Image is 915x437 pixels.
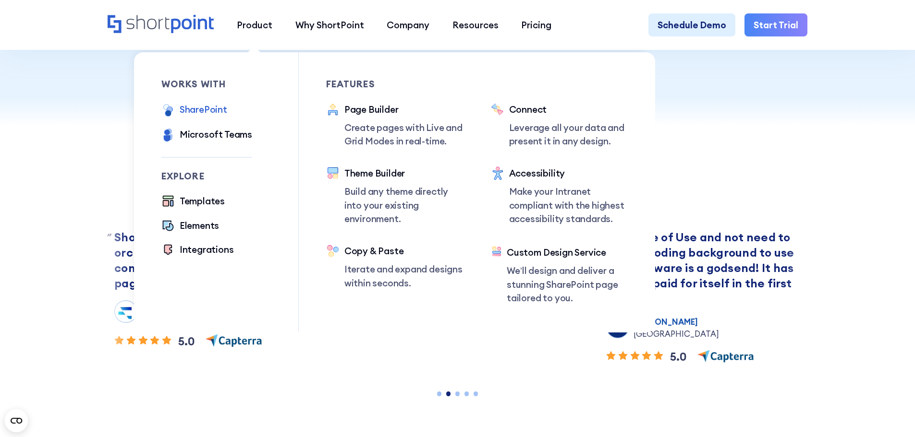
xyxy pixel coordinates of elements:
[180,128,252,142] div: Microsoft Teams
[507,264,628,305] p: We’ll design and deliver a stunning SharePoint page tailored to you.
[509,166,628,180] div: Accessibility
[326,244,464,290] a: Copy & PasteIterate and expand designs within seconds.
[295,18,364,32] div: Why ShortPoint
[509,103,628,117] div: Connect
[178,333,195,349] div: 5.0
[344,166,464,180] div: Theme Builder
[634,316,806,328] div: [PERSON_NAME]
[180,194,225,208] div: Templates
[584,229,830,364] div: 3 / 5
[509,185,628,226] p: Make your Intranet compliant with the highest accessibility standards.
[387,18,429,32] div: Company
[180,219,219,233] div: Elements
[491,246,628,305] a: Custom Design ServiceWe’ll design and deliver a stunning SharePoint page tailored to you.
[161,194,225,210] a: Templates
[344,185,464,226] p: Build any theme directly into your existing environment.
[742,326,915,437] iframe: Chat Widget
[648,13,735,36] a: Schedule Demo
[161,103,227,118] a: SharePoint
[510,13,563,36] a: Pricing
[441,13,510,36] a: Resources
[225,13,284,36] a: Product
[284,13,376,36] a: Why ShortPoint
[108,15,214,35] a: Home
[491,103,628,148] a: ConnectLeverage all your data and present it in any design.
[180,243,234,257] div: Integrations
[344,262,464,290] p: Iterate and expand designs within seconds.
[161,172,253,181] div: Explore
[180,103,227,117] div: SharePoint
[744,13,807,36] a: Start Trial
[507,246,628,260] div: Custom Design Service
[326,166,464,226] a: Theme BuilderBuild any theme directly into your existing environment.
[344,244,464,258] div: Copy & Paste
[344,103,464,117] div: Page Builder
[634,328,806,340] div: [GEOGRAPHIC_DATA]
[375,13,441,36] a: Company
[161,80,253,89] div: works with
[670,349,686,364] div: 5.0
[161,219,220,234] a: Elements
[161,243,234,258] a: Integrations
[509,121,628,148] p: Leverage all your data and present it in any design.
[491,166,628,227] a: AccessibilityMake your Intranet compliant with the highest accessibility standards.
[5,409,28,432] button: Open CMP widget
[344,121,464,148] p: Create pages with Live and Grid Modes in real-time.
[606,230,794,306] span: The ease of Use and not need to have a coding background to use this software is a godsend! It ha...
[237,18,272,32] div: Product
[521,18,551,32] div: Pricing
[452,18,499,32] div: Resources
[326,103,464,148] a: Page BuilderCreate pages with Live and Grid Modes in real-time.
[161,128,252,143] a: Microsoft Teams
[326,80,464,89] div: Features
[742,326,915,437] div: Widget de chat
